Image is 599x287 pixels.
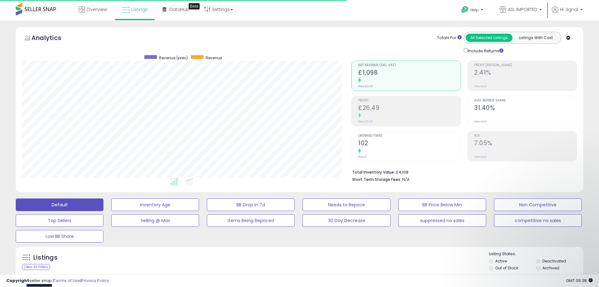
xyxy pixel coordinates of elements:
span: Ordered Items [358,134,461,138]
a: Hi Jignal [552,6,583,20]
small: Prev: N/A [474,155,486,159]
button: competitive no sales [494,214,582,227]
span: Overview [86,6,107,13]
div: Clear All Filters [22,264,50,270]
button: suppressed no sales [398,214,486,227]
small: Prev: £0.00 [358,84,373,88]
button: Non Competitive [494,198,582,211]
button: Items Being Repriced [207,214,295,227]
span: ASL IMPORTED [508,6,537,13]
small: Prev: 0 [358,155,367,159]
button: All Selected Listings [466,34,513,42]
span: DataHub [169,6,189,13]
span: ROI [474,134,577,138]
span: Hi Jignal [560,6,578,13]
h2: 102 [358,140,461,148]
h2: £1,098 [358,69,461,77]
h2: £26.49 [358,104,461,113]
span: Profit [358,99,461,102]
span: Net Revenue (Exc. VAT) [358,64,461,67]
span: Avg. Buybox Share [474,99,577,102]
li: £4,108 [352,168,572,175]
button: Low BB Share [16,230,103,243]
b: Total Inventory Value: [352,169,395,175]
h5: Analytics [31,33,74,44]
button: BB Drop in 7d [207,198,295,211]
button: Inventory Age [111,198,199,211]
span: Profit [PERSON_NAME] [474,64,577,67]
a: Help [456,1,490,20]
small: Prev: N/A [474,120,486,123]
button: Listings With Cost [512,34,559,42]
div: seller snap | | [6,278,109,284]
i: Get Help [461,6,469,14]
span: Revenue (prev) [159,55,188,60]
a: Privacy Policy [81,278,109,284]
div: Tooltip anchor [189,3,200,9]
span: Listings [131,6,148,13]
button: BB Price Below Min [398,198,486,211]
div: Totals For [437,35,462,41]
h2: 31.40% [474,104,577,113]
span: N/A [402,176,410,182]
a: Terms of Use [54,278,80,284]
button: 30 Day Decrease [302,214,390,227]
small: Prev: £0.00 [358,120,373,123]
h2: 7.05% [474,140,577,148]
h2: 2.41% [474,69,577,77]
button: Top Sellers [16,214,103,227]
h5: Listings [33,253,58,262]
strong: Copyright [6,278,29,284]
small: Prev: N/A [474,84,486,88]
div: Include Returns [459,47,511,54]
b: Short Term Storage Fees: [352,177,401,182]
button: Selling @ Max [111,214,199,227]
button: Needs to Reprice [302,198,390,211]
span: Revenue [206,55,222,60]
button: Default [16,198,103,211]
span: Help [470,7,479,13]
